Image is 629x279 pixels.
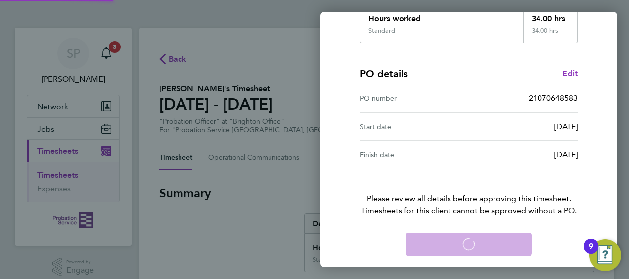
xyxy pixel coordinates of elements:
[360,67,408,81] h4: PO details
[469,149,578,161] div: [DATE]
[360,149,469,161] div: Finish date
[360,121,469,133] div: Start date
[562,68,578,80] a: Edit
[589,239,621,271] button: Open Resource Center, 9 new notifications
[360,5,523,27] div: Hours worked
[589,246,593,259] div: 9
[368,27,395,35] div: Standard
[529,93,578,103] span: 21070648583
[523,5,578,27] div: 34.00 hrs
[562,69,578,78] span: Edit
[523,27,578,43] div: 34.00 hrs
[360,93,469,104] div: PO number
[469,121,578,133] div: [DATE]
[348,205,589,217] span: Timesheets for this client cannot be approved without a PO.
[348,169,589,217] p: Please review all details before approving this timesheet.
